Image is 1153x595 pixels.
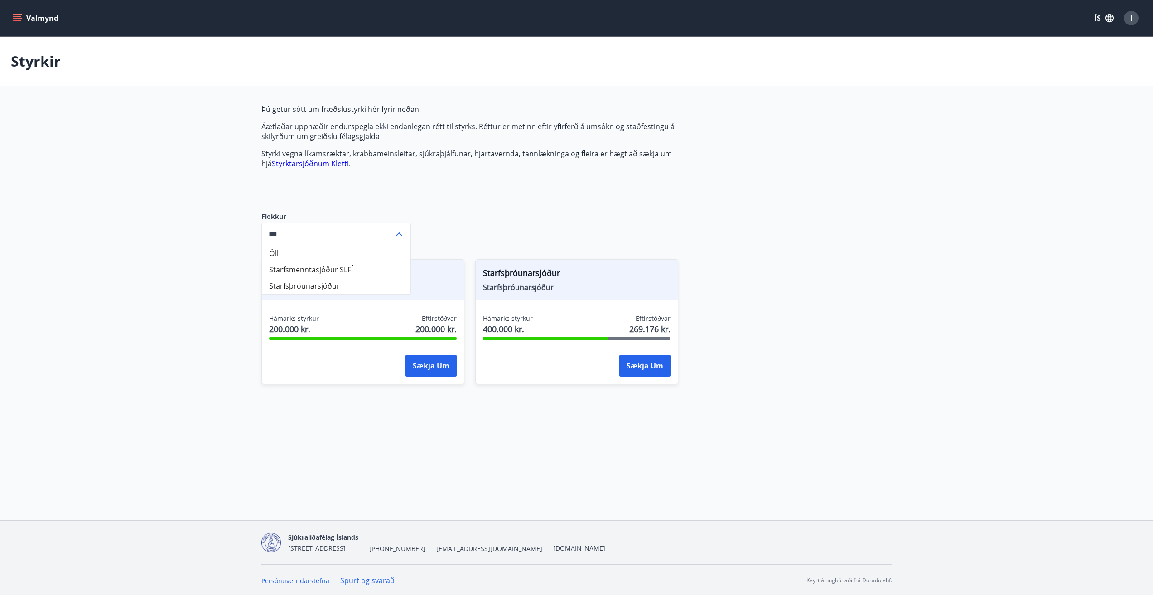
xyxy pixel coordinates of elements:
[261,533,281,552] img: d7T4au2pYIU9thVz4WmmUT9xvMNnFvdnscGDOPEg.png
[806,576,892,585] p: Keyrt á hugbúnaði frá Dorado ehf.
[340,576,395,585] a: Spurt og svarað
[619,355,671,377] button: Sækja um
[1120,7,1142,29] button: I
[436,544,542,553] span: [EMAIL_ADDRESS][DOMAIN_NAME]
[11,51,61,71] p: Styrkir
[483,323,533,335] span: 400.000 kr.
[261,576,329,585] a: Persónuverndarstefna
[1090,10,1119,26] button: ÍS
[483,314,533,323] span: Hámarks styrkur
[1130,13,1133,23] span: I
[261,149,689,169] p: Styrki vegna líkamsræktar, krabbameinsleitar, sjúkraþjálfunar, hjartavernda, tannlækninga og flei...
[11,10,62,26] button: menu
[553,544,605,552] a: [DOMAIN_NAME]
[629,323,671,335] span: 269.176 kr.
[262,245,410,261] li: Öll
[262,278,410,294] li: Starfsþróunarsjóður
[422,314,457,323] span: Eftirstöðvar
[269,323,319,335] span: 200.000 kr.
[261,121,689,141] p: Áætlaðar upphæðir endurspegla ekki endanlegan rétt til styrks. Réttur er metinn eftir yfirferð á ...
[288,544,346,552] span: [STREET_ADDRESS]
[261,104,689,114] p: Þú getur sótt um fræðslustyrki hér fyrir neðan.
[261,212,411,221] label: Flokkur
[272,159,349,169] a: Styrktarsjóðnum Kletti
[483,267,671,282] span: Starfsþróunarsjóður
[269,314,319,323] span: Hámarks styrkur
[369,544,425,553] span: [PHONE_NUMBER]
[483,282,671,292] span: Starfsþróunarsjóður
[636,314,671,323] span: Eftirstöðvar
[415,323,457,335] span: 200.000 kr.
[288,533,358,542] span: Sjúkraliðafélag Íslands
[405,355,457,377] button: Sækja um
[262,261,410,278] li: Starfsmenntasjóður SLFÍ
